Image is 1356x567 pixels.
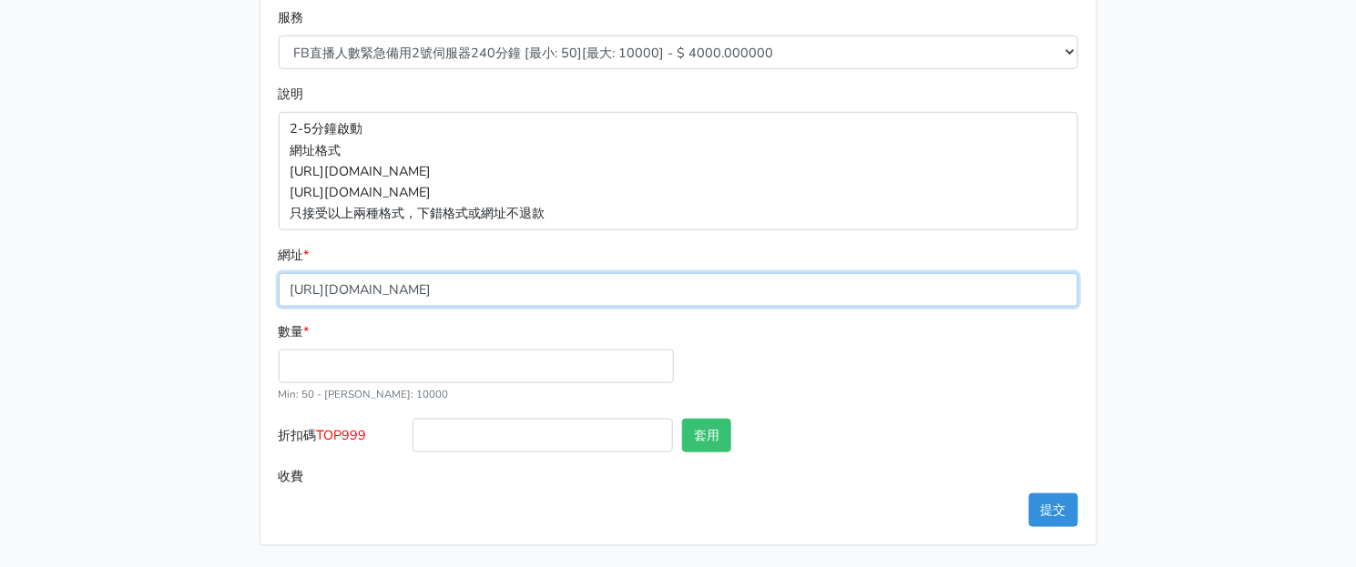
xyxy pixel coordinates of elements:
[274,419,409,460] label: 折扣碼
[279,112,1078,229] p: 2-5分鐘啟動 網址格式 [URL][DOMAIN_NAME] [URL][DOMAIN_NAME] 只接受以上兩種格式，下錯格式或網址不退款
[1029,493,1078,527] button: 提交
[279,387,449,401] small: Min: 50 - [PERSON_NAME]: 10000
[279,84,304,105] label: 說明
[279,321,310,342] label: 數量
[682,419,731,452] button: 套用
[274,460,409,493] label: 收費
[279,245,310,266] label: 網址
[279,273,1078,307] input: 格式為https://www.facebook.com/topfblive/videos/123456789/
[317,426,367,444] span: TOP999
[279,7,304,28] label: 服務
